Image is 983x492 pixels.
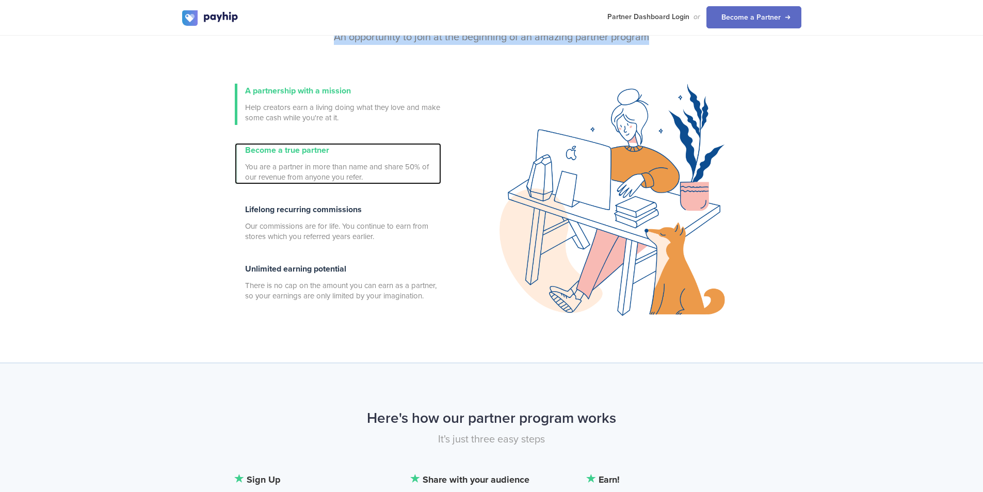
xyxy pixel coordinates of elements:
span: Our commissions are for life. You continue to earn from stores which you referred years earlier. [245,221,441,242]
span: There is no cap on the amount you can earn as a partner, so your earnings are only limited by you... [245,280,441,301]
span: A partnership with a mission [245,86,351,96]
span: Help creators earn a living doing what they love and make some cash while you're at it. [245,102,441,123]
span: Become a true partner [245,145,329,155]
p: It's just three easy steps [182,432,801,447]
span: Lifelong recurring commissions [245,204,362,215]
a: A partnership with a mission Help creators earn a living doing what they love and make some cash ... [235,84,441,125]
span: Unlimited earning potential [245,264,346,274]
a: Become a Partner [706,6,801,28]
a: Become a true partner You are a partner in more than name and share 50% of our revenue from anyon... [235,143,441,184]
p: An opportunity to join at the beginning of an amazing partner program [182,30,801,45]
b: Sign Up [235,472,394,487]
b: Share with your audience [411,472,570,487]
a: Lifelong recurring commissions Our commissions are for life. You continue to earn from stores whi... [235,202,441,244]
a: Unlimited earning potential There is no cap on the amount you can earn as a partner, so your earn... [235,262,441,303]
span: You are a partner in more than name and share 50% of our revenue from anyone you refer. [245,162,441,182]
h2: Here's how our partner program works [182,405,801,432]
b: Earn! [587,472,746,487]
img: creator.png [499,84,725,316]
img: logo.svg [182,10,239,26]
